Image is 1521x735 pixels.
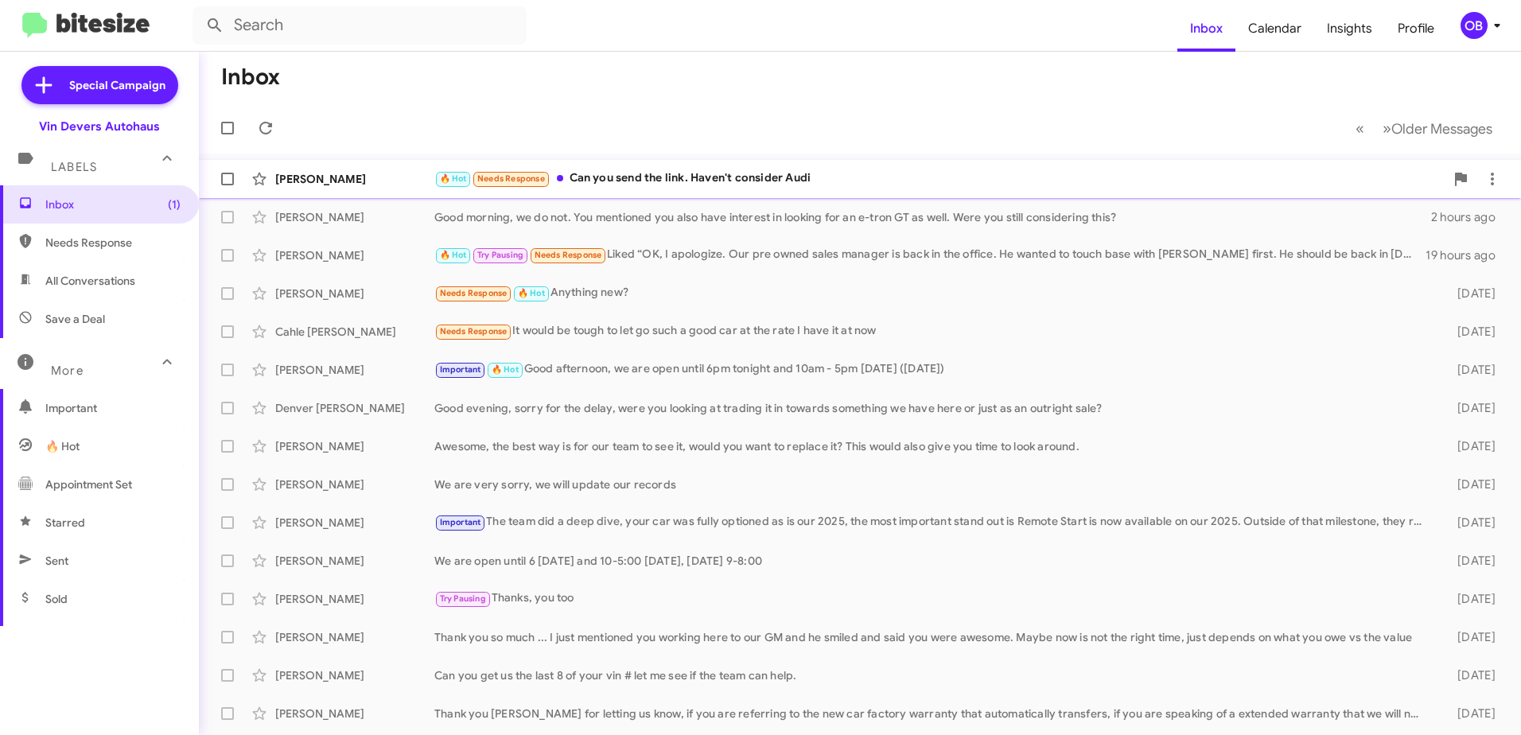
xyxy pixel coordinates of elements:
div: Awesome, the best way is for our team to see it, would you want to replace it? This would also gi... [434,438,1432,454]
div: Thank you [PERSON_NAME] for letting us know, if you are referring to the new car factory warranty... [434,706,1432,721]
div: [DATE] [1432,400,1508,416]
a: Calendar [1235,6,1314,52]
a: Special Campaign [21,66,178,104]
input: Search [193,6,527,45]
span: » [1383,119,1391,138]
div: Cahle [PERSON_NAME] [275,324,434,340]
div: Good evening, sorry for the delay, were you looking at trading it in towards something we have he... [434,400,1432,416]
span: Needs Response [535,250,602,260]
div: [PERSON_NAME] [275,286,434,301]
div: The team did a deep dive, your car was fully optioned as is our 2025, the most important stand ou... [434,513,1432,531]
span: Sold [45,591,68,607]
span: Needs Response [440,326,508,336]
h1: Inbox [221,64,280,90]
span: Sent [45,553,68,569]
div: Can you get us the last 8 of your vin # let me see if the team can help. [434,667,1432,683]
nav: Page navigation example [1347,112,1502,145]
div: [DATE] [1432,476,1508,492]
div: [PERSON_NAME] [275,553,434,569]
span: Starred [45,515,85,531]
span: Important [440,364,481,375]
div: [PERSON_NAME] [275,362,434,378]
span: Important [440,517,481,527]
span: Save a Deal [45,311,105,327]
div: [DATE] [1432,706,1508,721]
div: [PERSON_NAME] [275,515,434,531]
button: Next [1373,112,1502,145]
button: Previous [1346,112,1374,145]
div: [PERSON_NAME] [275,247,434,263]
span: Older Messages [1391,120,1492,138]
div: 19 hours ago [1426,247,1508,263]
div: [DATE] [1432,362,1508,378]
span: All Conversations [45,273,135,289]
div: [DATE] [1432,286,1508,301]
div: Thank you so much ... I just mentioned you working here to our GM and he smiled and said you were... [434,629,1432,645]
a: Profile [1385,6,1447,52]
span: 🔥 Hot [45,438,80,454]
span: More [51,364,84,378]
div: Denver [PERSON_NAME] [275,400,434,416]
div: We are very sorry, we will update our records [434,476,1432,492]
div: [DATE] [1432,629,1508,645]
div: It would be tough to let go such a good car at the rate I have it at now [434,322,1432,340]
span: 🔥 Hot [492,364,519,375]
div: Can you send the link. Haven't consider Audi [434,169,1445,188]
div: Thanks, you too [434,589,1432,608]
span: Try Pausing [477,250,523,260]
div: Good afternoon, we are open until 6pm tonight and 10am - 5pm [DATE] ([DATE]) [434,360,1432,379]
div: [PERSON_NAME] [275,629,434,645]
div: [PERSON_NAME] [275,667,434,683]
span: Appointment Set [45,476,132,492]
a: Inbox [1177,6,1235,52]
span: Inbox [45,196,181,212]
button: OB [1447,12,1503,39]
div: 2 hours ago [1431,209,1508,225]
div: Vin Devers Autohaus [39,119,160,134]
span: Needs Response [477,173,545,184]
div: [PERSON_NAME] [275,706,434,721]
div: [DATE] [1432,515,1508,531]
div: [PERSON_NAME] [275,438,434,454]
div: [DATE] [1432,591,1508,607]
div: [DATE] [1432,324,1508,340]
div: [DATE] [1432,553,1508,569]
div: [DATE] [1432,667,1508,683]
div: [PERSON_NAME] [275,591,434,607]
div: OB [1461,12,1488,39]
span: (1) [168,196,181,212]
div: Liked “OK, I apologize. Our pre owned sales manager is back in the office. He wanted to touch bas... [434,246,1426,264]
span: 🔥 Hot [440,173,467,184]
span: Labels [51,160,97,174]
div: [PERSON_NAME] [275,476,434,492]
div: [PERSON_NAME] [275,209,434,225]
a: Insights [1314,6,1385,52]
div: Anything new? [434,284,1432,302]
span: 🔥 Hot [440,250,467,260]
span: Try Pausing [440,593,486,604]
span: Important [45,400,181,416]
span: Special Campaign [69,77,165,93]
span: Needs Response [440,288,508,298]
div: Good morning, we do not. You mentioned you also have interest in looking for an e-tron GT as well... [434,209,1431,225]
span: Needs Response [45,235,181,251]
span: « [1356,119,1364,138]
span: 🔥 Hot [518,288,545,298]
div: We are open until 6 [DATE] and 10-5:00 [DATE], [DATE] 9-8:00 [434,553,1432,569]
div: [DATE] [1432,438,1508,454]
div: [PERSON_NAME] [275,171,434,187]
